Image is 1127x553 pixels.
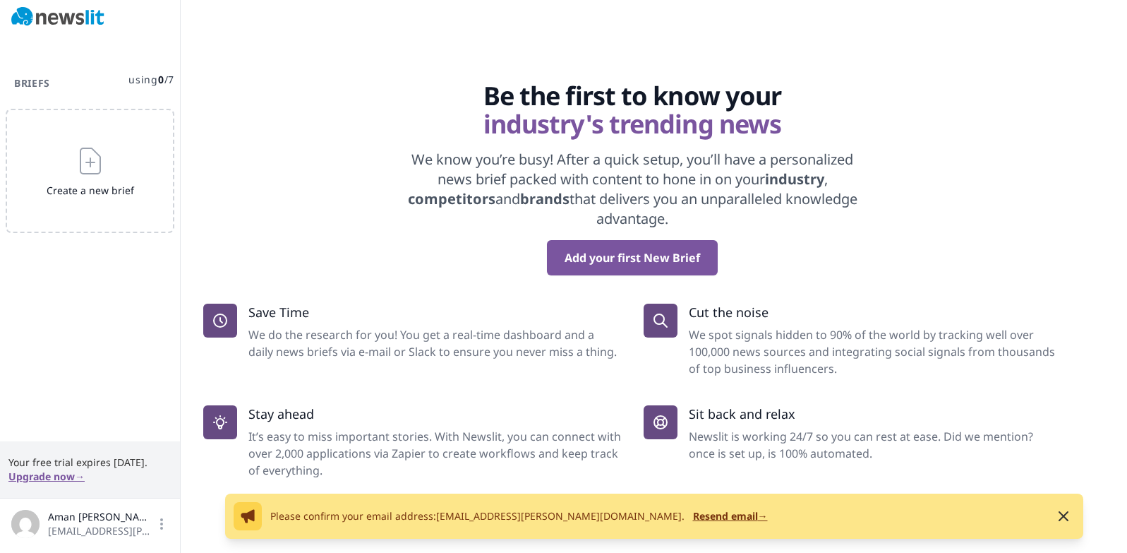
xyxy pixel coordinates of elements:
dd: Newslit is working 24/7 so you can rest at ease. Did we mention? once is set up, is 100% automated. [689,428,1061,462]
span: industry's trending news [203,110,1061,138]
button: Aman [PERSON_NAME][EMAIL_ADDRESS][PERSON_NAME][DOMAIN_NAME] [11,510,169,538]
span: Please confirm your email address: [EMAIL_ADDRESS][PERSON_NAME][DOMAIN_NAME] . [270,509,687,523]
button: Resend email [693,509,768,523]
p: Save Time [248,304,621,321]
p: Sit back and relax [689,405,1061,422]
span: Be the first to know your [203,82,1061,110]
strong: industry [765,170,824,189]
span: → [75,470,85,483]
span: using / 7 [128,73,174,87]
img: Newslit [11,7,104,27]
button: Create a new brief [6,109,174,233]
p: We know you’re busy! After a quick setup, you’ll have a personalized news brief packed with conte... [395,150,869,229]
span: Aman [PERSON_NAME] [48,510,155,524]
dd: We do the research for you! You get a real-time dashboard and a daily news briefs via e-mail or S... [248,326,621,360]
dd: We spot signals hidden to 90% of the world by tracking well over 100,000 news sources and integra... [689,326,1061,377]
button: Add your first New Brief [547,240,718,275]
p: Cut the noise [689,304,1061,321]
strong: brands [520,189,569,208]
h3: Briefs [6,76,59,90]
span: Your free trial expires [DATE]. [8,456,171,470]
p: Stay ahead [248,405,621,422]
strong: competitors [408,189,495,208]
span: Create a new brief [41,184,139,198]
dd: It’s easy to miss important stories. With Newslit, you can connect with over 2,000 applications v... [248,428,621,479]
span: [EMAIL_ADDRESS][PERSON_NAME][DOMAIN_NAME] [48,524,155,538]
button: Upgrade now [8,470,85,484]
span: → [758,509,768,523]
span: 0 [158,73,164,86]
